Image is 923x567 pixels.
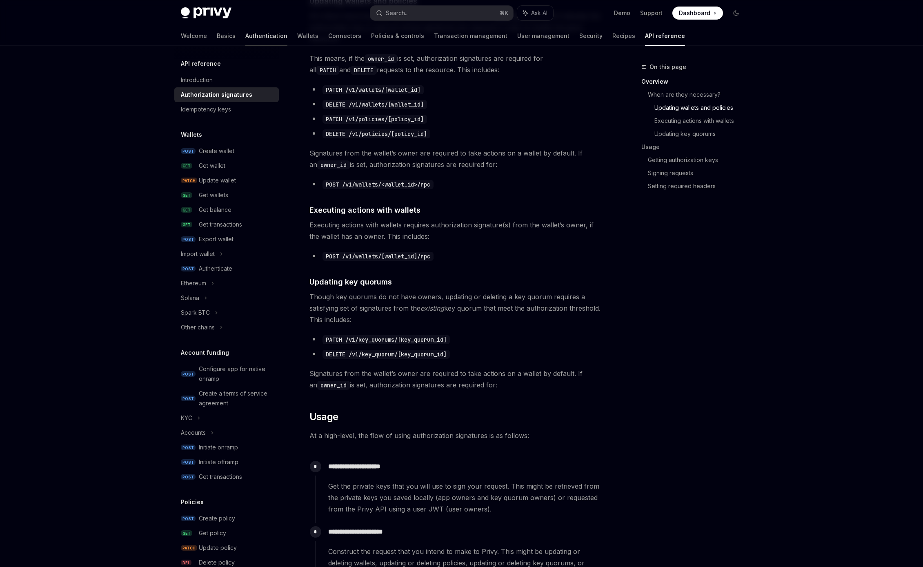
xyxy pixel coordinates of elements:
div: Accounts [181,428,206,438]
span: Executing actions with wallets [309,205,420,216]
a: Overview [641,75,749,88]
span: PATCH [181,545,197,551]
a: Executing actions with wallets [654,114,749,127]
span: POST [181,459,196,465]
span: On this page [649,62,686,72]
span: POST [181,516,196,522]
span: ⌘ K [500,10,508,16]
a: Usage [641,140,749,153]
span: Get the private keys that you will use to sign your request. This might be retrieved from the pri... [328,480,603,515]
a: Updating key quorums [654,127,749,140]
div: Spark BTC [181,308,210,318]
div: Other chains [181,322,215,332]
a: Support [640,9,663,17]
span: POST [181,148,196,154]
span: POST [181,371,196,377]
div: Get wallet [199,161,225,171]
a: GETGet wallets [174,188,279,202]
em: existing [420,304,444,312]
span: POST [181,474,196,480]
span: GET [181,530,192,536]
a: Setting required headers [648,180,749,193]
span: POST [181,445,196,451]
span: Signatures from the wallet’s owner are required to take actions on a wallet by default. If an is ... [309,368,604,391]
code: DELETE /v1/wallets/[wallet_id] [322,100,427,109]
a: GETGet wallet [174,158,279,173]
a: Getting authorization keys [648,153,749,167]
code: PATCH [316,66,339,75]
h5: Policies [181,497,204,507]
span: Usage [309,410,338,423]
a: POSTExport wallet [174,232,279,247]
button: Toggle dark mode [730,7,743,20]
a: Connectors [328,26,361,46]
code: POST /v1/wallets/[wallet_id]/rpc [322,252,434,261]
div: Create policy [199,514,235,523]
code: owner_id [365,54,397,63]
div: Solana [181,293,199,303]
span: Though key quorums do not have owners, updating or deleting a key quorum requires a satisfying se... [309,291,604,325]
a: Dashboard [672,7,723,20]
a: Welcome [181,26,207,46]
a: User management [517,26,569,46]
span: GET [181,207,192,213]
div: Get wallets [199,190,228,200]
span: Dashboard [679,9,710,17]
a: API reference [645,26,685,46]
code: owner_id [317,160,350,169]
a: Signing requests [648,167,749,180]
div: Update wallet [199,176,236,185]
a: POSTInitiate onramp [174,440,279,455]
h5: API reference [181,59,221,69]
div: Export wallet [199,234,234,244]
span: This means, if the is set, authorization signatures are required for all and requests to the reso... [309,53,604,76]
a: POSTCreate wallet [174,144,279,158]
span: GET [181,163,192,169]
span: Executing actions with wallets requires authorization signature(s) from the wallet’s owner, if th... [309,219,604,242]
a: GETGet policy [174,526,279,540]
a: PATCHUpdate policy [174,540,279,555]
a: POSTAuthenticate [174,261,279,276]
a: Wallets [297,26,318,46]
code: PATCH /v1/key_quorums/[key_quorum_id] [322,335,450,344]
a: Authorization signatures [174,87,279,102]
a: POSTInitiate offramp [174,455,279,469]
code: DELETE /v1/key_quorum/[key_quorum_id] [322,350,450,359]
div: Import wallet [181,249,215,259]
div: Get balance [199,205,231,215]
div: KYC [181,413,192,423]
a: POSTConfigure app for native onramp [174,362,279,386]
button: Ask AI [517,6,553,20]
a: Introduction [174,73,279,87]
span: POST [181,396,196,402]
h5: Wallets [181,130,202,140]
div: Introduction [181,75,213,85]
a: Policies & controls [371,26,424,46]
a: GETGet transactions [174,217,279,232]
div: Idempotency keys [181,105,231,114]
code: PATCH /v1/policies/[policy_id] [322,115,427,124]
span: Updating key quorums [309,276,392,287]
div: Create a terms of service agreement [199,389,274,408]
a: When are they necessary? [648,88,749,101]
a: Security [579,26,603,46]
div: Initiate onramp [199,442,238,452]
span: GET [181,192,192,198]
span: DEL [181,560,191,566]
a: PATCHUpdate wallet [174,173,279,188]
a: Transaction management [434,26,507,46]
span: POST [181,236,196,242]
a: Recipes [612,26,635,46]
a: Authentication [245,26,287,46]
span: At a high-level, the flow of using authorization signatures is as follows: [309,430,604,441]
span: GET [181,222,192,228]
code: DELETE [351,66,377,75]
div: Authorization signatures [181,90,252,100]
div: Get transactions [199,472,242,482]
a: Demo [614,9,630,17]
a: POSTCreate a terms of service agreement [174,386,279,411]
span: Signatures from the wallet’s owner are required to take actions on a wallet by default. If an is ... [309,147,604,170]
code: owner_id [317,381,350,390]
div: Create wallet [199,146,234,156]
div: Configure app for native onramp [199,364,274,384]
